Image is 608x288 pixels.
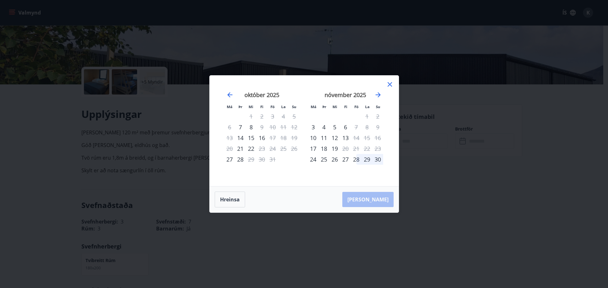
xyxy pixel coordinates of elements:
td: Not available. föstudagur, 24. október 2025 [267,143,278,154]
div: 22 [246,143,256,154]
td: Not available. laugardagur, 4. október 2025 [278,111,289,122]
td: Not available. laugardagur, 8. nóvember 2025 [362,122,372,132]
td: Not available. mánudagur, 13. október 2025 [224,132,235,143]
td: Not available. laugardagur, 1. nóvember 2025 [362,111,372,122]
td: Not available. sunnudagur, 5. október 2025 [289,111,300,122]
td: Not available. föstudagur, 14. nóvember 2025 [351,132,362,143]
td: Not available. sunnudagur, 19. október 2025 [289,132,300,143]
div: Aðeins innritun í boði [235,122,246,132]
div: 25 [319,154,329,165]
td: Choose þriðjudagur, 25. nóvember 2025 as your check-in date. It’s available. [319,154,329,165]
td: Not available. föstudagur, 7. nóvember 2025 [351,122,362,132]
td: Choose miðvikudagur, 8. október 2025 as your check-in date. It’s available. [246,122,256,132]
div: Aðeins útritun í boði [267,132,278,143]
td: Not available. miðvikudagur, 29. október 2025 [246,154,256,165]
div: 19 [329,143,340,154]
td: Choose mánudagur, 24. nóvember 2025 as your check-in date. It’s available. [308,154,319,165]
div: Aðeins innritun í boði [308,122,319,132]
small: Fi [344,104,347,109]
div: Aðeins útritun í boði [256,122,267,132]
td: Choose þriðjudagur, 4. nóvember 2025 as your check-in date. It’s available. [319,122,329,132]
small: La [281,104,286,109]
small: Þr [238,104,242,109]
small: Fi [260,104,263,109]
div: Aðeins innritun í boði [308,132,319,143]
small: Su [292,104,296,109]
small: Má [227,104,232,109]
div: 30 [372,154,383,165]
td: Not available. föstudagur, 3. október 2025 [267,111,278,122]
div: Aðeins útritun í boði [246,154,256,165]
td: Not available. mánudagur, 20. október 2025 [224,143,235,154]
td: Choose þriðjudagur, 28. október 2025 as your check-in date. It’s available. [235,154,246,165]
small: Su [376,104,380,109]
td: Choose fimmtudagur, 6. nóvember 2025 as your check-in date. It’s available. [340,122,351,132]
div: Aðeins útritun í boði [256,143,267,154]
small: Fö [270,104,275,109]
td: Choose föstudagur, 28. nóvember 2025 as your check-in date. It’s available. [351,154,362,165]
div: Aðeins innritun í boði [235,132,246,143]
td: Not available. fimmtudagur, 23. október 2025 [256,143,267,154]
td: Choose þriðjudagur, 7. október 2025 as your check-in date. It’s available. [235,122,246,132]
div: 29 [362,154,372,165]
div: 6 [340,122,351,132]
div: 11 [319,132,329,143]
div: 15 [246,132,256,143]
td: Not available. laugardagur, 25. október 2025 [278,143,289,154]
div: 18 [319,143,329,154]
div: 28 [235,154,246,165]
td: Choose miðvikudagur, 26. nóvember 2025 as your check-in date. It’s available. [329,154,340,165]
div: Aðeins útritun í boði [351,132,362,143]
td: Choose miðvikudagur, 5. nóvember 2025 as your check-in date. It’s available. [329,122,340,132]
div: 4 [319,122,329,132]
td: Choose þriðjudagur, 21. október 2025 as your check-in date. It’s available. [235,143,246,154]
strong: október 2025 [244,91,279,99]
td: Not available. sunnudagur, 2. nóvember 2025 [372,111,383,122]
td: Not available. sunnudagur, 26. október 2025 [289,143,300,154]
td: Not available. fimmtudagur, 30. október 2025 [256,154,267,165]
td: Not available. sunnudagur, 12. október 2025 [289,122,300,132]
div: Aðeins innritun í boði [235,143,246,154]
td: Not available. laugardagur, 18. október 2025 [278,132,289,143]
td: Choose miðvikudagur, 19. nóvember 2025 as your check-in date. It’s available. [329,143,340,154]
div: 12 [329,132,340,143]
strong: nóvember 2025 [325,91,366,99]
button: Hreinsa [215,192,245,207]
div: 5 [329,122,340,132]
td: Choose laugardagur, 29. nóvember 2025 as your check-in date. It’s available. [362,154,372,165]
td: Choose miðvikudagur, 15. október 2025 as your check-in date. It’s available. [246,132,256,143]
div: Move backward to switch to the previous month. [226,91,234,99]
div: 16 [256,132,267,143]
td: Choose fimmtudagur, 13. nóvember 2025 as your check-in date. It’s available. [340,132,351,143]
small: Mi [332,104,337,109]
td: Not available. miðvikudagur, 1. október 2025 [246,111,256,122]
td: Not available. laugardagur, 15. nóvember 2025 [362,132,372,143]
td: Choose fimmtudagur, 16. október 2025 as your check-in date. It’s available. [256,132,267,143]
div: 28 [351,154,362,165]
small: Þr [322,104,326,109]
td: Choose mánudagur, 3. nóvember 2025 as your check-in date. It’s available. [308,122,319,132]
td: Choose mánudagur, 27. október 2025 as your check-in date. It’s available. [224,154,235,165]
td: Choose þriðjudagur, 11. nóvember 2025 as your check-in date. It’s available. [319,132,329,143]
div: 27 [340,154,351,165]
div: Aðeins innritun í boði [308,154,319,165]
td: Not available. fimmtudagur, 20. nóvember 2025 [340,143,351,154]
td: Not available. fimmtudagur, 9. október 2025 [256,122,267,132]
td: Not available. föstudagur, 10. október 2025 [267,122,278,132]
div: Aðeins innritun í boði [308,143,319,154]
td: Choose þriðjudagur, 18. nóvember 2025 as your check-in date. It’s available. [319,143,329,154]
small: Mi [249,104,253,109]
td: Not available. sunnudagur, 9. nóvember 2025 [372,122,383,132]
td: Choose mánudagur, 10. nóvember 2025 as your check-in date. It’s available. [308,132,319,143]
td: Choose miðvikudagur, 12. nóvember 2025 as your check-in date. It’s available. [329,132,340,143]
td: Choose þriðjudagur, 14. október 2025 as your check-in date. It’s available. [235,132,246,143]
td: Not available. laugardagur, 22. nóvember 2025 [362,143,372,154]
div: Aðeins útritun í boði [340,143,351,154]
td: Not available. laugardagur, 11. október 2025 [278,122,289,132]
div: Aðeins útritun í boði [351,122,362,132]
td: Choose miðvikudagur, 22. október 2025 as your check-in date. It’s available. [246,143,256,154]
td: Choose fimmtudagur, 27. nóvember 2025 as your check-in date. It’s available. [340,154,351,165]
td: Not available. sunnudagur, 23. nóvember 2025 [372,143,383,154]
small: La [365,104,370,109]
td: Not available. föstudagur, 17. október 2025 [267,132,278,143]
